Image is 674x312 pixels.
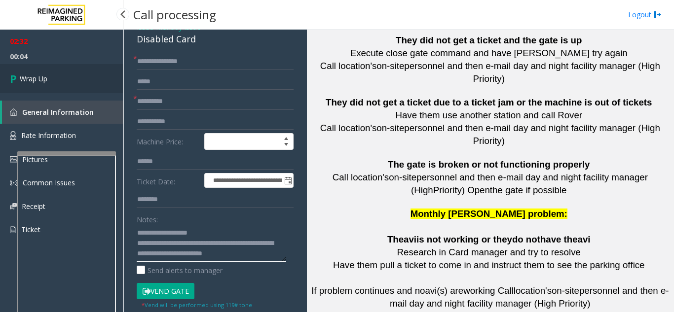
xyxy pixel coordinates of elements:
span: personnel and then e-mail day and night facility manager (High Priority [390,285,669,309]
img: 'icon' [10,108,17,116]
span: The gate is broken or not functioning properly [388,159,590,170]
a: Logout [628,9,662,20]
img: 'icon' [10,131,16,140]
span: have the [540,234,578,244]
span: Call location's [333,172,389,182]
span: Execute close gate command and have [PERSON_NAME] try again [350,48,628,58]
span: on-site [376,61,404,71]
span: Monthly [PERSON_NAME] problem: [411,208,567,219]
img: 'icon' [10,156,17,163]
div: Disabled Card [137,33,294,46]
label: Send alerts to manager [137,265,223,276]
span: ) [587,298,590,309]
span: on-site [552,285,579,296]
span: They did not get a ticket due to a ticket jam or the machine is out of tickets [326,97,652,107]
span: personnel and then e-mail day and night facility manager (High Priority) [404,61,660,84]
span: on-site [389,172,416,182]
span: avi [578,234,591,244]
span: The [387,234,404,244]
small: Vend will be performed using 119# tone [142,301,252,309]
button: Vend Gate [137,283,194,300]
img: 'icon' [10,225,16,234]
span: Call location's [320,123,377,133]
span: Priority) Open [433,185,490,195]
img: 'icon' [10,179,18,187]
span: personnel and then e-mail day and night facility manager (High [411,172,648,195]
span: If problem continues and no [311,285,425,296]
span: Have them pull a ticket to come in and instruct them to see the parking office [333,260,645,270]
span: on-site [376,123,404,133]
span: Increase value [279,134,293,141]
span: - [153,23,201,32]
a: General Information [2,101,123,124]
span: Have them use another station and call Rover [395,110,582,120]
span: is not working or they [416,234,512,244]
span: avi [404,234,416,244]
span: They did not get a ticket and the gate is up [396,35,582,45]
img: 'icon' [10,203,17,209]
span: working Call [463,285,514,296]
span: Call location's [320,61,377,71]
span: avi [425,285,437,296]
span: the gate if possible [490,185,567,195]
span: (s) are [437,285,463,296]
label: Ticket Date: [134,173,202,188]
img: logout [654,9,662,20]
span: General Information [22,107,94,117]
span: personnel and then e-mail day and night facility manager (High Priority) [404,123,660,146]
span: Decrease value [279,141,293,149]
span: Rate Information [21,131,76,140]
span: Research in Card manager and try to resolve [397,247,581,257]
label: Machine Price: [134,133,202,150]
span: location's [514,285,552,296]
label: Notes: [137,211,158,225]
span: Wrap Up [20,73,47,84]
h3: Call processing [128,2,221,27]
span: Toggle popup [282,173,293,187]
span: do not [512,234,540,244]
